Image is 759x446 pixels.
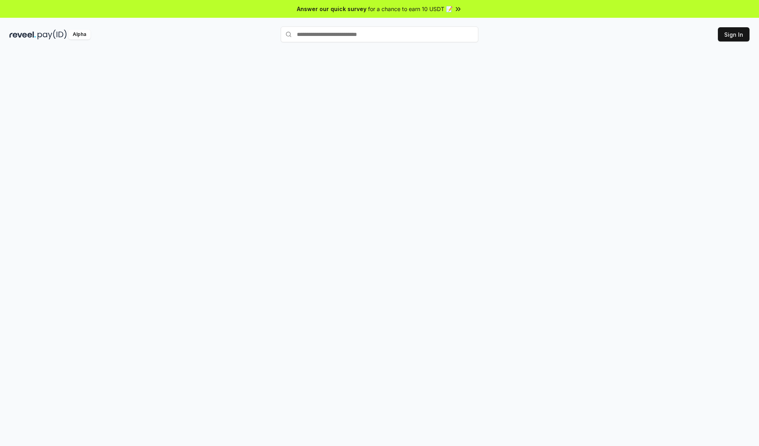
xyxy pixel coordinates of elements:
div: Alpha [68,30,91,40]
img: reveel_dark [9,30,36,40]
img: pay_id [38,30,67,40]
button: Sign In [718,27,750,41]
span: Answer our quick survey [297,5,366,13]
span: for a chance to earn 10 USDT 📝 [368,5,453,13]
